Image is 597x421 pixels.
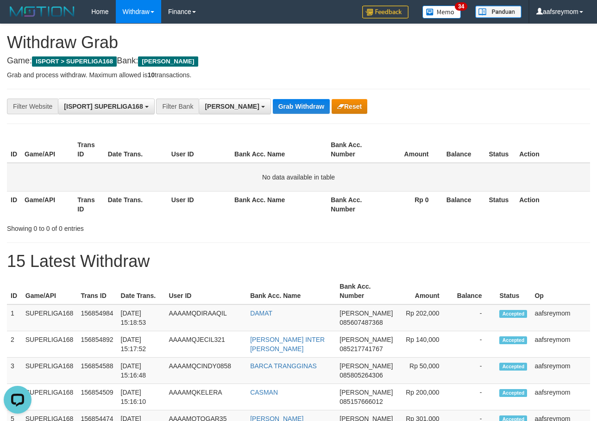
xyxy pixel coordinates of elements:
[339,310,393,317] span: [PERSON_NAME]
[531,384,590,410] td: aafsreymom
[165,304,246,331] td: AAAAMQDIRAAQIL
[339,362,393,370] span: [PERSON_NAME]
[250,310,272,317] a: DAMAT
[7,70,590,80] p: Grab and process withdraw. Maximum allowed is transactions.
[531,358,590,384] td: aafsreymom
[117,331,165,358] td: [DATE] 15:17:52
[339,389,393,396] span: [PERSON_NAME]
[339,319,383,326] span: Copy 085607487368 to clipboard
[7,220,242,233] div: Showing 0 to 0 of 0 entries
[22,384,77,410] td: SUPERLIGA168
[339,398,383,405] span: Copy 085157666012 to clipboard
[396,278,453,304] th: Amount
[7,278,22,304] th: ID
[168,136,231,163] th: User ID
[4,4,31,31] button: Open LiveChat chat widget
[231,191,327,217] th: Bank Acc. Name
[396,304,453,331] td: Rp 202,000
[104,191,168,217] th: Date Trans.
[396,358,453,384] td: Rp 50,000
[168,191,231,217] th: User ID
[327,191,380,217] th: Bank Acc. Number
[380,136,443,163] th: Amount
[273,99,330,114] button: Grab Withdraw
[485,191,515,217] th: Status
[117,384,165,410] td: [DATE] 15:16:10
[7,304,22,331] td: 1
[165,278,246,304] th: User ID
[21,191,74,217] th: Game/API
[422,6,461,19] img: Button%20Memo.svg
[22,331,77,358] td: SUPERLIGA168
[496,278,531,304] th: Status
[77,331,117,358] td: 156854892
[165,331,246,358] td: AAAAMQJECIL321
[453,358,496,384] td: -
[147,71,155,79] strong: 10
[475,6,522,18] img: panduan.png
[485,136,515,163] th: Status
[7,358,22,384] td: 3
[246,278,336,304] th: Bank Acc. Name
[7,5,77,19] img: MOTION_logo.png
[21,136,74,163] th: Game/API
[362,6,408,19] img: Feedback.jpg
[396,331,453,358] td: Rp 140,000
[77,304,117,331] td: 156854984
[117,304,165,331] td: [DATE] 15:18:53
[396,384,453,410] td: Rp 200,000
[531,278,590,304] th: Op
[380,191,443,217] th: Rp 0
[327,136,380,163] th: Bank Acc. Number
[499,389,527,397] span: Accepted
[104,136,168,163] th: Date Trans.
[531,331,590,358] td: aafsreymom
[74,191,104,217] th: Trans ID
[453,384,496,410] td: -
[156,99,199,114] div: Filter Bank
[531,304,590,331] td: aafsreymom
[77,278,117,304] th: Trans ID
[7,331,22,358] td: 2
[7,252,590,271] h1: 15 Latest Withdraw
[443,191,485,217] th: Balance
[339,371,383,379] span: Copy 085805264306 to clipboard
[250,362,317,370] a: BARCA TRANGGINAS
[32,56,117,67] span: ISPORT > SUPERLIGA168
[339,345,383,353] span: Copy 085217741767 to clipboard
[499,336,527,344] span: Accepted
[165,384,246,410] td: AAAAMQKELERA
[117,358,165,384] td: [DATE] 15:16:48
[22,278,77,304] th: Game/API
[77,384,117,410] td: 156854509
[515,136,590,163] th: Action
[250,389,278,396] a: CASMAN
[165,358,246,384] td: AAAAMQCINDY0858
[77,358,117,384] td: 156854588
[7,163,590,192] td: No data available in table
[332,99,367,114] button: Reset
[339,336,393,343] span: [PERSON_NAME]
[499,363,527,371] span: Accepted
[205,103,259,110] span: [PERSON_NAME]
[22,358,77,384] td: SUPERLIGA168
[455,2,467,11] span: 34
[7,191,21,217] th: ID
[7,56,590,66] h4: Game: Bank:
[453,278,496,304] th: Balance
[453,304,496,331] td: -
[7,99,58,114] div: Filter Website
[499,310,527,318] span: Accepted
[453,331,496,358] td: -
[22,304,77,331] td: SUPERLIGA168
[64,103,143,110] span: [ISPORT] SUPERLIGA168
[7,33,590,52] h1: Withdraw Grab
[117,278,165,304] th: Date Trans.
[515,191,590,217] th: Action
[336,278,396,304] th: Bank Acc. Number
[231,136,327,163] th: Bank Acc. Name
[250,336,325,353] a: [PERSON_NAME] INTER [PERSON_NAME]
[138,56,198,67] span: [PERSON_NAME]
[7,136,21,163] th: ID
[199,99,270,114] button: [PERSON_NAME]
